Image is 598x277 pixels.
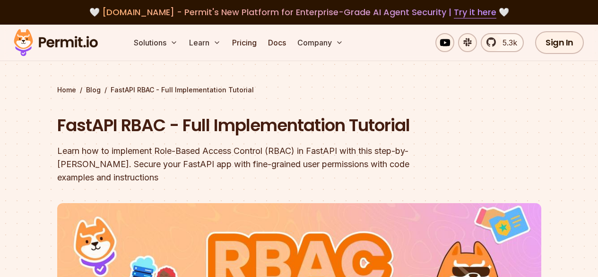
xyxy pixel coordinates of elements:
[86,85,101,95] a: Blog
[57,114,420,137] h1: FastAPI RBAC - Full Implementation Tutorial
[228,33,260,52] a: Pricing
[57,85,541,95] div: / /
[264,33,290,52] a: Docs
[185,33,225,52] button: Learn
[294,33,347,52] button: Company
[23,6,575,19] div: 🤍 🤍
[57,85,76,95] a: Home
[102,6,496,18] span: [DOMAIN_NAME] - Permit's New Platform for Enterprise-Grade AI Agent Security |
[454,6,496,18] a: Try it here
[535,31,584,54] a: Sign In
[130,33,182,52] button: Solutions
[57,144,420,184] div: Learn how to implement Role-Based Access Control (RBAC) in FastAPI with this step-by-[PERSON_NAME...
[497,37,517,48] span: 5.3k
[481,33,524,52] a: 5.3k
[9,27,102,59] img: Permit logo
